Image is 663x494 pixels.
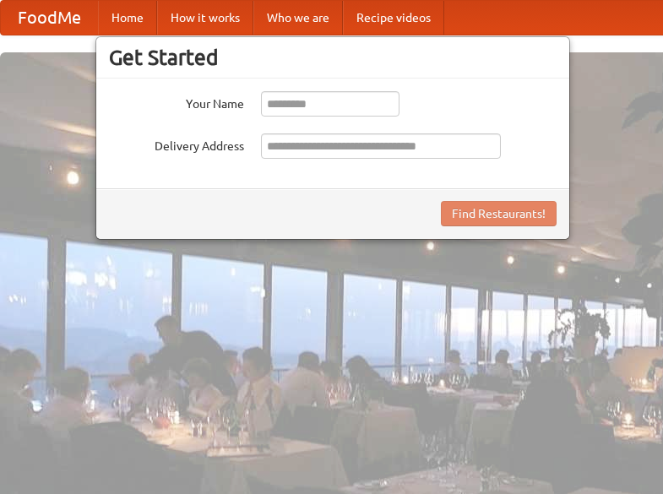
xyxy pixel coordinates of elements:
[441,201,557,226] button: Find Restaurants!
[98,1,157,35] a: Home
[253,1,343,35] a: Who we are
[1,1,98,35] a: FoodMe
[109,45,557,70] h3: Get Started
[157,1,253,35] a: How it works
[343,1,444,35] a: Recipe videos
[109,91,244,112] label: Your Name
[109,133,244,155] label: Delivery Address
